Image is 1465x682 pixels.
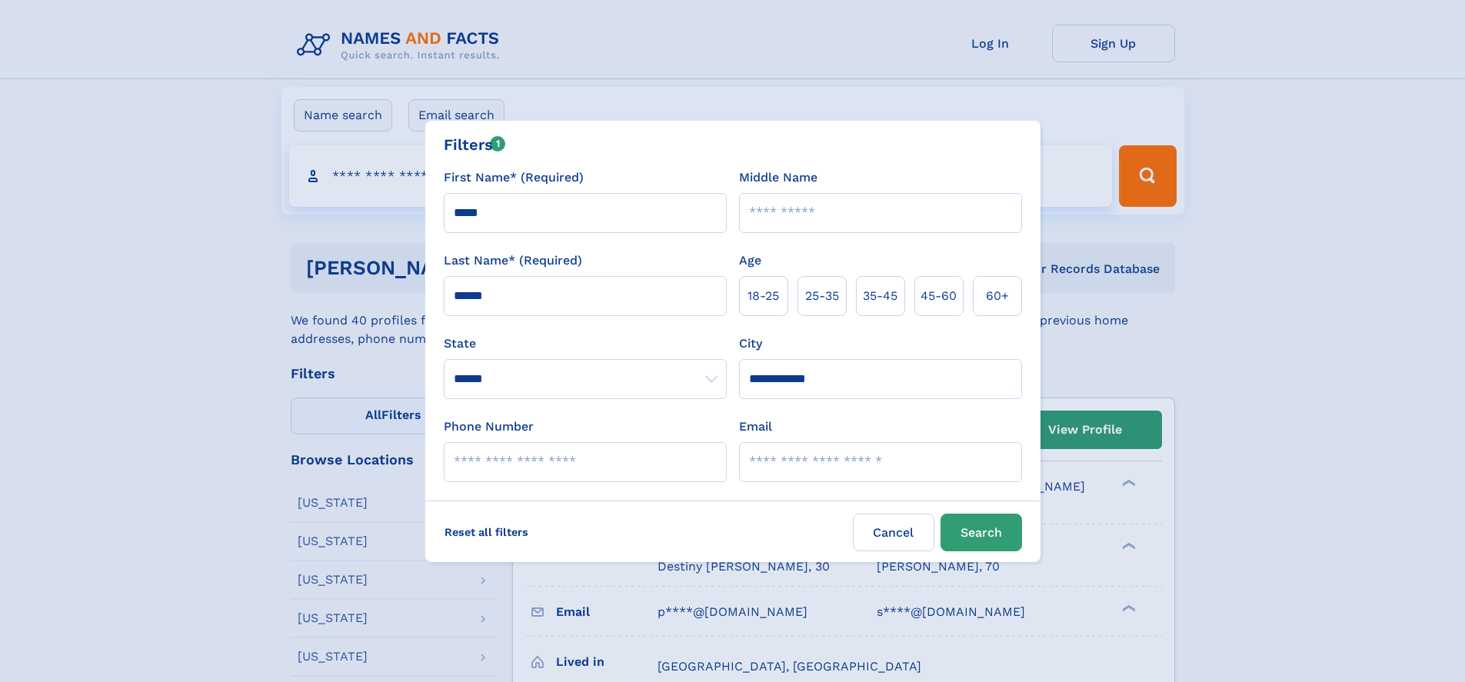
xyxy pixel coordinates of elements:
span: 45‑60 [921,287,957,305]
label: Email [739,418,772,436]
label: Cancel [853,514,934,551]
span: 60+ [986,287,1009,305]
label: Middle Name [739,168,817,187]
span: 18‑25 [747,287,779,305]
label: First Name* (Required) [444,168,584,187]
button: Search [941,514,1022,551]
label: State [444,334,727,353]
span: 35‑45 [863,287,897,305]
label: Phone Number [444,418,534,436]
label: Reset all filters [435,514,538,551]
label: City [739,334,762,353]
span: 25‑35 [805,287,839,305]
div: Filters [444,133,506,156]
label: Last Name* (Required) [444,251,582,270]
label: Age [739,251,761,270]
